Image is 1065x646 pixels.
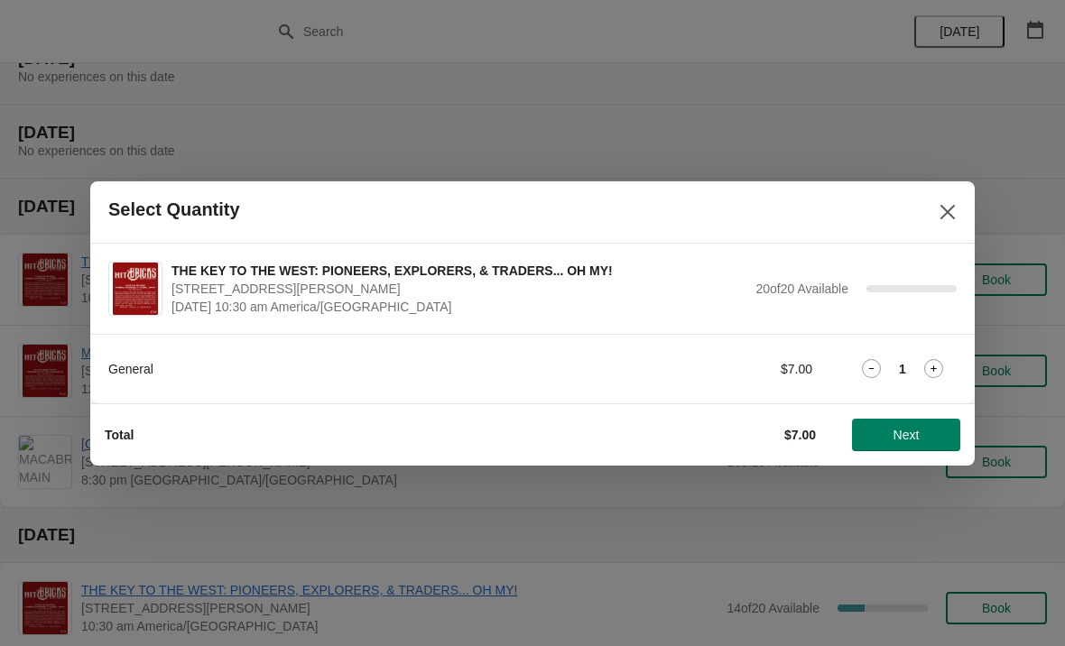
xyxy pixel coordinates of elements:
[171,280,746,298] span: [STREET_ADDRESS][PERSON_NAME]
[171,298,746,316] span: [DATE] 10:30 am America/[GEOGRAPHIC_DATA]
[755,281,848,296] span: 20 of 20 Available
[113,263,157,315] img: THE KEY TO THE WEST: PIONEERS, EXPLORERS, & TRADERS... OH MY! | 230 South Main Street, Saint Char...
[171,262,746,280] span: THE KEY TO THE WEST: PIONEERS, EXPLORERS, & TRADERS... OH MY!
[894,428,920,442] span: Next
[105,428,134,442] strong: Total
[108,360,609,378] div: General
[931,196,964,228] button: Close
[645,360,812,378] div: $7.00
[852,419,960,451] button: Next
[108,199,240,220] h2: Select Quantity
[899,360,906,378] strong: 1
[784,428,816,442] strong: $7.00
